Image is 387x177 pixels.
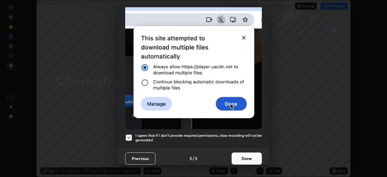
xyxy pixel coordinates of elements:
[232,152,262,165] button: Done
[190,155,192,162] h4: 5
[125,152,155,165] button: Previous
[135,133,262,143] h5: I agree that if I don't provide required permissions, class recording will not be generated
[195,155,197,162] h4: 5
[193,155,194,162] h4: /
